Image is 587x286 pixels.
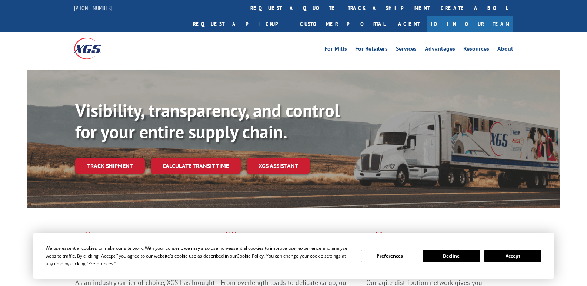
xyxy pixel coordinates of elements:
[391,16,427,32] a: Agent
[324,46,347,54] a: For Mills
[423,250,480,262] button: Decline
[425,46,455,54] a: Advantages
[187,16,294,32] a: Request a pickup
[74,4,113,11] a: [PHONE_NUMBER]
[355,46,388,54] a: For Retailers
[237,253,264,259] span: Cookie Policy
[151,158,241,174] a: Calculate transit time
[75,99,340,143] b: Visibility, transparency, and control for your entire supply chain.
[88,260,113,267] span: Preferences
[75,158,145,174] a: Track shipment
[497,46,513,54] a: About
[221,232,238,251] img: xgs-icon-focused-on-flooring-red
[46,244,352,268] div: We use essential cookies to make our site work. With your consent, we may also use non-essential ...
[366,232,392,251] img: xgs-icon-flagship-distribution-model-red
[294,16,391,32] a: Customer Portal
[484,250,541,262] button: Accept
[463,46,489,54] a: Resources
[427,16,513,32] a: Join Our Team
[361,250,418,262] button: Preferences
[247,158,310,174] a: XGS ASSISTANT
[33,233,554,279] div: Cookie Consent Prompt
[75,232,98,251] img: xgs-icon-total-supply-chain-intelligence-red
[396,46,417,54] a: Services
